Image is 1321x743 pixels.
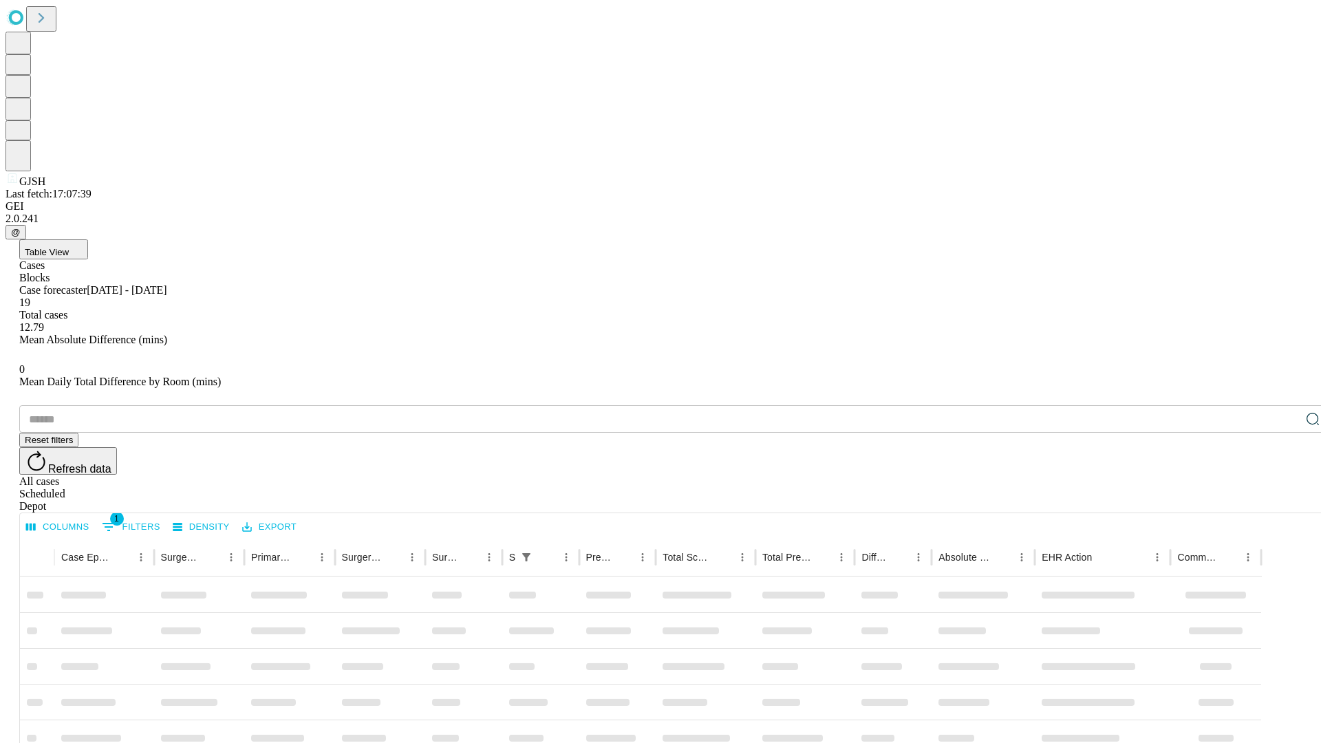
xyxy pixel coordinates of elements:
span: Table View [25,247,69,257]
div: Difference [861,552,888,563]
span: Case forecaster [19,284,87,296]
button: Menu [633,548,652,567]
button: Sort [1093,548,1113,567]
div: 2.0.241 [6,213,1315,225]
div: Surgery Name [342,552,382,563]
button: Menu [480,548,499,567]
div: Predicted In Room Duration [586,552,613,563]
button: Sort [713,548,733,567]
div: Absolute Difference [938,552,991,563]
button: Menu [1148,548,1167,567]
div: Scheduled In Room Duration [509,552,515,563]
div: Total Predicted Duration [762,552,812,563]
div: Surgery Date [432,552,459,563]
button: Sort [202,548,222,567]
button: Menu [909,548,928,567]
button: Sort [813,548,832,567]
span: Reset filters [25,435,73,445]
span: 1 [110,512,124,526]
button: Sort [293,548,312,567]
button: Sort [890,548,909,567]
button: Sort [460,548,480,567]
button: Show filters [98,516,164,538]
div: EHR Action [1042,552,1092,563]
span: [DATE] - [DATE] [87,284,167,296]
div: Comments [1177,552,1217,563]
span: 12.79 [19,321,44,333]
button: Menu [131,548,151,567]
span: Refresh data [48,463,111,475]
button: Menu [733,548,752,567]
div: Surgeon Name [161,552,201,563]
button: @ [6,225,26,239]
div: Case Epic Id [61,552,111,563]
button: Select columns [23,517,93,538]
button: Sort [1219,548,1238,567]
button: Sort [383,548,402,567]
div: GEI [6,200,1315,213]
button: Density [169,517,233,538]
div: 1 active filter [517,548,536,567]
button: Sort [112,548,131,567]
button: Menu [1012,548,1031,567]
button: Sort [993,548,1012,567]
button: Menu [557,548,576,567]
span: GJSH [19,175,45,187]
button: Menu [1238,548,1258,567]
button: Table View [19,239,88,259]
div: Total Scheduled Duration [663,552,712,563]
button: Export [239,517,300,538]
button: Menu [832,548,851,567]
button: Menu [402,548,422,567]
span: Last fetch: 17:07:39 [6,188,92,200]
button: Reset filters [19,433,78,447]
span: 19 [19,297,30,308]
button: Show filters [517,548,536,567]
span: Total cases [19,309,67,321]
span: @ [11,227,21,237]
button: Sort [614,548,633,567]
button: Refresh data [19,447,117,475]
span: 0 [19,363,25,375]
div: Primary Service [251,552,291,563]
button: Menu [312,548,332,567]
span: Mean Daily Total Difference by Room (mins) [19,376,221,387]
span: Mean Absolute Difference (mins) [19,334,167,345]
button: Sort [537,548,557,567]
button: Menu [222,548,241,567]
